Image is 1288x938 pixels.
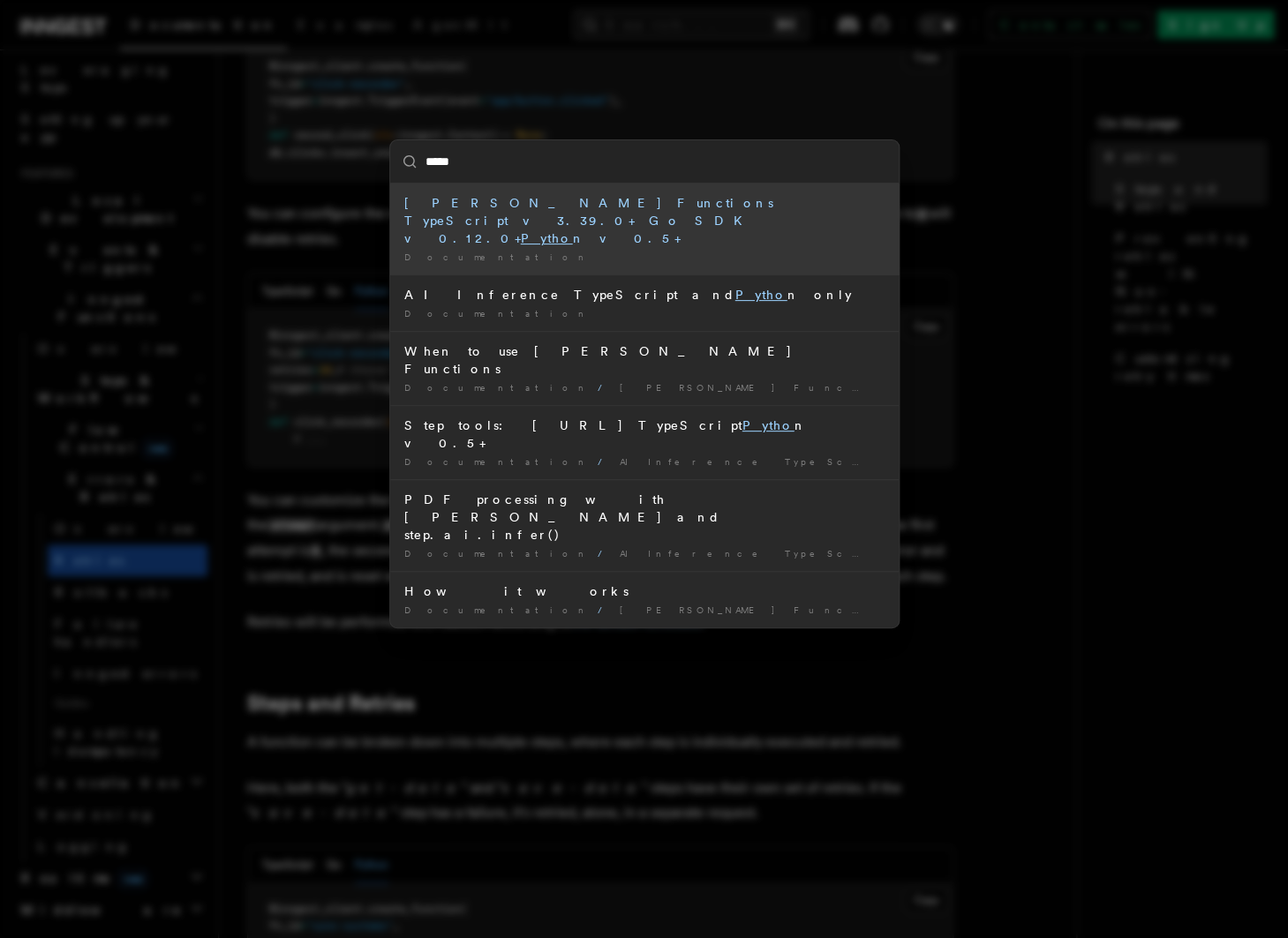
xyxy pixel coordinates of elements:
[620,456,1089,467] span: AI Inference TypeScript and n only
[404,491,885,544] div: PDF processing with [PERSON_NAME] and step.ai.infer()
[742,418,795,432] mark: Pytho
[404,342,885,378] div: When to use [PERSON_NAME] Functions
[404,251,591,262] span: Documentation
[735,288,787,302] mark: Pytho
[404,382,591,393] span: Documentation
[598,604,613,615] span: /
[598,382,613,393] span: /
[620,548,1089,559] span: AI Inference TypeScript and n only
[598,456,613,467] span: /
[404,416,885,452] div: Step tools: [URL] TypeScript n v0.5+
[404,456,591,467] span: Documentation
[404,548,591,559] span: Documentation
[404,308,591,319] span: Documentation
[404,194,885,247] div: [PERSON_NAME] Functions TypeScript v3.39.0+ Go SDK v0.12.0+ n v0.5+
[404,582,885,600] div: How it works
[521,231,573,245] mark: Pytho
[598,548,613,559] span: /
[404,604,591,615] span: Documentation
[404,286,885,304] div: AI Inference TypeScript and n only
